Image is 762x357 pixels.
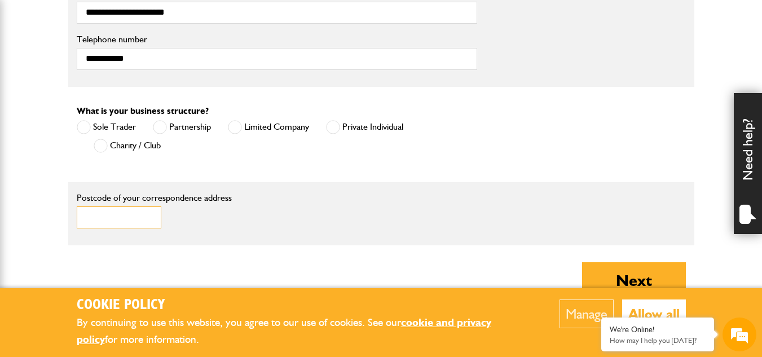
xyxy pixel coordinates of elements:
[94,139,161,153] label: Charity / Club
[15,104,206,129] input: Enter your last name
[610,325,706,334] div: We're Online!
[734,93,762,234] div: Need help?
[15,138,206,162] input: Enter your email address
[77,35,477,44] label: Telephone number
[59,63,190,78] div: Chat with us now
[582,262,686,298] button: Next
[622,299,686,328] button: Allow all
[610,336,706,345] p: How may I help you today?
[77,120,136,134] label: Sole Trader
[153,277,205,292] em: Start Chat
[77,314,525,349] p: By continuing to use this website, you agree to our use of cookies. See our for more information.
[228,120,309,134] label: Limited Company
[77,297,525,314] h2: Cookie Policy
[77,316,491,346] a: cookie and privacy policy
[15,171,206,196] input: Enter your phone number
[77,107,209,116] label: What is your business structure?
[153,120,211,134] label: Partnership
[560,299,614,328] button: Manage
[15,204,206,267] textarea: Type your message and hit 'Enter'
[77,193,477,202] label: Postcode of your correspondence address
[326,120,403,134] label: Private Individual
[185,6,212,33] div: Minimize live chat window
[19,63,47,78] img: d_20077148190_company_1631870298795_20077148190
